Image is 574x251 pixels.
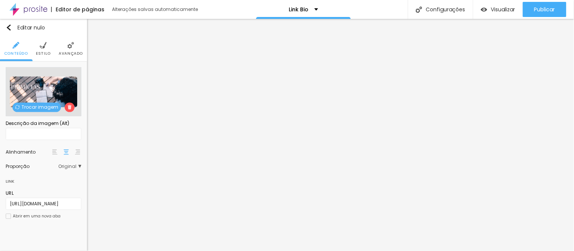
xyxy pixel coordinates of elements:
[6,120,69,126] font: Descrição da imagem (Alt)
[491,6,515,13] font: Visualizar
[481,6,487,13] img: view-1.svg
[523,2,566,17] button: Publicar
[6,25,12,31] img: Ícone
[52,149,58,155] img: paragraph-left-align.svg
[12,42,19,49] img: Ícone
[289,6,309,13] font: Link Bio
[17,24,45,31] font: Editar nulo
[67,105,72,109] img: Ícone
[6,163,30,169] font: Proporção
[6,178,14,184] font: Link
[56,6,104,13] font: Editor de páginas
[15,105,20,109] img: Ícone
[534,6,555,13] font: Publicar
[6,190,14,196] font: URL
[112,6,198,12] font: Alterações salvas automaticamente
[416,6,422,13] img: Ícone
[64,149,69,155] img: paragraph-center-align.svg
[426,6,465,13] font: Configurações
[6,172,81,186] div: Link
[473,2,523,17] button: Visualizar
[58,163,76,169] font: Original
[87,19,574,251] iframe: Editor
[13,213,61,219] font: Abrir em uma nova aba
[40,42,47,49] img: Ícone
[36,51,51,56] font: Estilo
[22,104,58,110] font: Trocar imagem
[59,51,83,56] font: Avançado
[4,51,28,56] font: Conteúdo
[75,149,80,155] img: paragraph-right-align.svg
[6,149,36,155] font: Alinhamento
[67,42,74,49] img: Ícone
